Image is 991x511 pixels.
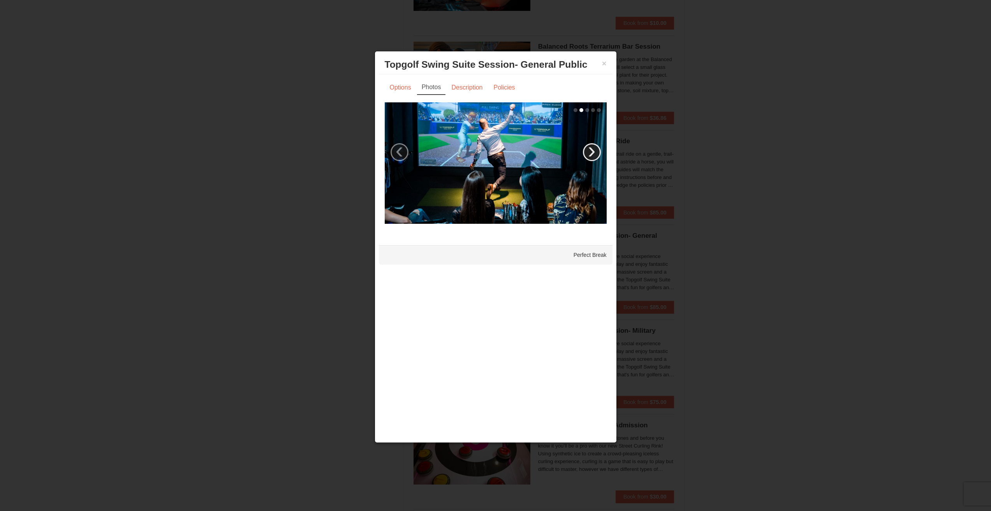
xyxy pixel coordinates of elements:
[602,60,607,67] button: ×
[391,143,408,161] a: ‹
[385,80,416,95] a: Options
[446,80,488,95] a: Description
[379,245,613,265] div: Perfect Break
[385,59,607,70] h3: Topgolf Swing Suite Session- General Public
[385,102,607,224] img: 19664770-18-dbc2d648.jpg
[583,143,601,161] a: ›
[488,80,520,95] a: Policies
[417,80,446,95] a: Photos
